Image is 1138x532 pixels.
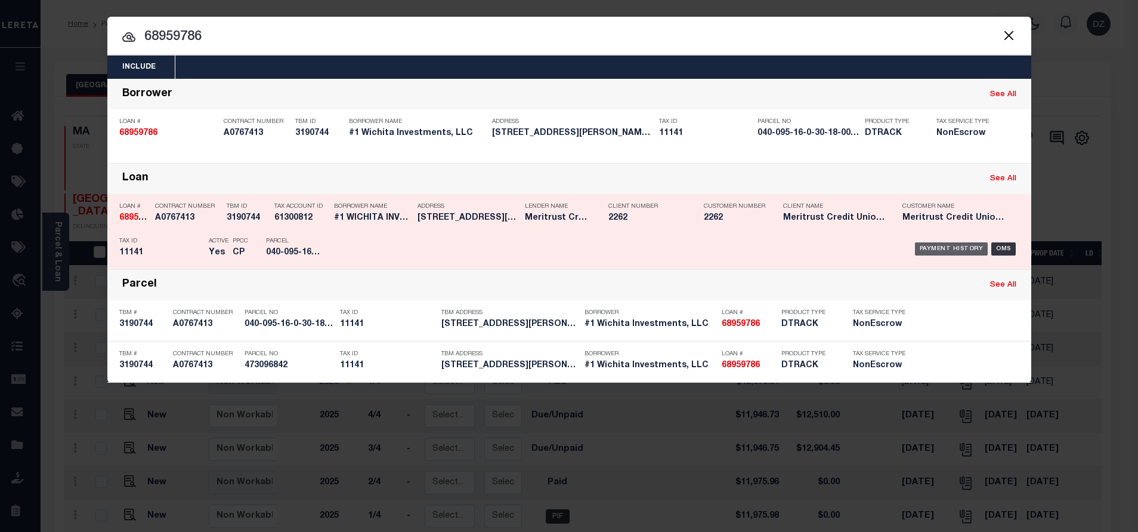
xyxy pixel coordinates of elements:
[936,118,996,125] p: Tax Service Type
[990,175,1016,183] a: See All
[853,361,907,371] h5: NonEscrow
[173,309,239,316] p: Contract Number
[853,319,907,330] h5: NonEscrow
[757,118,859,125] p: Parcel No
[119,350,167,358] p: TBM #
[441,309,579,316] p: TBM Address
[224,118,289,125] p: Contract Number
[119,118,218,125] p: Loan #
[441,361,579,371] h5: 503 E 5th St Newton Newton, KS ...
[991,242,1016,256] div: OMS
[295,118,343,125] p: TBM ID
[1001,27,1017,43] button: Close
[173,350,239,358] p: Contract Number
[245,309,334,316] p: Parcel No
[781,361,835,371] h5: DTRACK
[441,350,579,358] p: TBM Address
[340,319,435,330] h5: 11141
[902,203,1004,210] p: Customer Name
[722,361,775,371] h5: 68959786
[266,248,320,258] h5: 040-095-16-0-30-18-005.00-0
[119,361,167,371] h5: 3190744
[173,361,239,371] h5: A0767413
[608,213,686,223] h5: 2262
[853,309,907,316] p: Tax Service Type
[209,248,227,258] h5: Yes
[525,213,590,223] h5: Meritrust Credit Union - Commercial
[722,361,760,370] strong: 68959786
[119,129,157,137] strong: 68959786
[349,128,486,139] h5: #1 Wichita Investments, LLC
[722,309,775,316] p: Loan #
[349,118,486,125] p: Borrower Name
[492,128,653,139] h5: 503 E 5th St Newton Newton, KS ...
[525,203,590,210] p: Lender Name
[990,281,1016,289] a: See All
[781,350,835,358] p: Product Type
[853,350,907,358] p: Tax Service Type
[585,319,716,330] h5: #1 Wichita Investments, LLC
[119,214,157,222] strong: 68959786
[659,118,752,125] p: Tax ID
[340,361,435,371] h5: 11141
[119,309,167,316] p: TBM #
[122,172,149,186] div: Loan
[781,309,835,316] p: Product Type
[418,213,519,223] h5: 503 E 5th St Newton Newton, KS ...
[340,309,435,316] p: Tax ID
[155,213,221,223] h5: A0767413
[334,203,412,210] p: Borrower Name
[227,203,268,210] p: TBM ID
[119,203,149,210] p: Loan #
[155,203,221,210] p: Contract Number
[936,128,996,139] h5: NonEscrow
[441,319,579,330] h5: 503 E 5th St Newton Newton, KS ...
[173,319,239,330] h5: A0767413
[119,213,149,223] h5: 68959786
[119,128,218,139] h5: 68959786
[266,238,320,245] p: Parcel
[233,238,248,245] p: PPCC
[990,91,1016,99] a: See All
[119,238,203,245] p: Tax ID
[245,319,334,330] h5: 040-095-16-0-30-18-005.00-0
[722,320,760,328] strong: 68959786
[418,203,519,210] p: Address
[585,350,716,358] p: Borrower
[274,203,328,210] p: Tax Account ID
[915,242,988,256] div: Payment History
[233,248,248,258] h5: CP
[865,128,919,139] h5: DTRACK
[704,213,763,223] h5: 2262
[492,118,653,125] p: Address
[119,248,203,258] h5: 11141
[224,128,289,139] h5: A0767413
[209,238,228,245] p: Active
[274,213,328,223] h5: 61300812
[902,213,1004,223] h5: Meritrust Credit Union - Commercial
[659,128,752,139] h5: 11141
[781,319,835,330] h5: DTRACK
[783,213,885,223] h5: Meritrust Credit Union - Commercial
[783,203,885,210] p: Client Name
[757,128,859,139] h5: 040-095-16-0-30-18-005.00-0
[122,278,157,292] div: Parcel
[722,350,775,358] p: Loan #
[245,361,334,371] h5: 473096842
[245,350,334,358] p: Parcel No
[119,319,167,330] h5: 3190744
[107,27,1031,48] input: Start typing...
[585,361,716,371] h5: #1 Wichita Investments, LLC
[107,56,171,79] button: Include
[585,309,716,316] p: Borrower
[122,88,172,102] div: Borrower
[608,203,686,210] p: Client Number
[865,118,919,125] p: Product Type
[227,213,268,223] h5: 3190744
[722,319,775,330] h5: 68959786
[334,213,412,223] h5: #1 WICHITA INVESTMENTS, LLC
[704,203,765,210] p: Customer Number
[295,128,343,139] h5: 3190744
[340,350,435,358] p: Tax ID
